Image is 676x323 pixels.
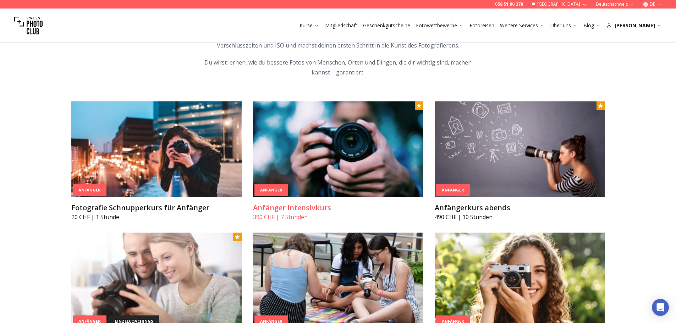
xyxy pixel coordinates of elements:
p: 20 CHF | 1 Stunde [71,213,242,221]
a: Anfänger IntensivkursAnfängerAnfänger Intensivkurs390 CHF | 7 Stunden [253,101,423,221]
div: Anfänger [254,184,288,196]
button: Mitgliedschaft [322,21,360,30]
div: [PERSON_NAME] [606,22,662,29]
button: Weitere Services [497,21,548,30]
button: Fotoreisen [467,21,497,30]
img: Swiss photo club [14,11,43,40]
button: Kurse [297,21,322,30]
h3: Fotografie Schnupperkurs für Anfänger [71,203,242,213]
div: Anfänger [436,184,470,196]
div: Open Intercom Messenger [652,299,669,316]
a: Anfängerkurs abendsAnfängerAnfängerkurs abends490 CHF | 10 Stunden [435,101,605,221]
a: Weitere Services [500,22,545,29]
a: Kurse [299,22,319,29]
img: Anfängerkurs abends [435,101,605,197]
a: Über uns [550,22,578,29]
a: 058 51 00 270 [495,1,523,7]
div: Anfänger [73,184,106,196]
p: 490 CHF | 10 Stunden [435,213,605,221]
p: Du wirst lernen, wie du bessere Fotos von Menschen, Orten und Dingen, die dir wichtig sind, mache... [202,57,474,77]
button: Geschenkgutscheine [360,21,413,30]
button: Fotowettbewerbe [413,21,467,30]
a: Fotografie Schnupperkurs für AnfängerAnfängerFotografie Schnupperkurs für Anfänger20 CHF | 1 Stunde [71,101,242,221]
img: Anfänger Intensivkurs [253,101,423,197]
h3: Anfängerkurs abends [435,203,605,213]
a: Fotowettbewerbe [416,22,464,29]
a: Fotoreisen [469,22,494,29]
a: Geschenkgutscheine [363,22,410,29]
img: Fotografie Schnupperkurs für Anfänger [71,101,242,197]
button: Blog [581,21,604,30]
a: Blog [583,22,601,29]
p: 390 CHF | 7 Stunden [253,213,423,221]
h3: Anfänger Intensivkurs [253,203,423,213]
button: Über uns [548,21,581,30]
a: Mitgliedschaft [325,22,357,29]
